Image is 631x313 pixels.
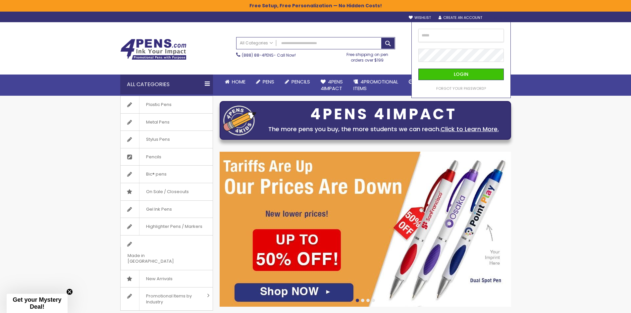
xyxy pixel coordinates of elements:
[340,49,395,63] div: Free shipping on pen orders over $199
[242,52,274,58] a: (888) 88-4PENS
[121,201,213,218] a: Gel Ink Pens
[439,15,482,20] a: Create an Account
[223,105,256,135] img: four_pen_logo.png
[121,247,196,270] span: Made in [GEOGRAPHIC_DATA]
[263,78,274,85] span: Pens
[121,183,213,200] a: On Sale / Closeouts
[489,16,511,21] div: Sign In
[315,75,348,96] a: 4Pens4impact
[237,37,276,48] a: All Categories
[66,288,73,295] button: Close teaser
[251,75,280,89] a: Pens
[13,296,61,310] span: Get your Mystery Deal!
[321,78,343,92] span: 4Pens 4impact
[240,40,273,46] span: All Categories
[121,148,213,166] a: Pencils
[121,166,213,183] a: Bic® pens
[436,86,486,91] a: Forgot Your Password?
[120,39,186,60] img: 4Pens Custom Pens and Promotional Products
[232,78,245,85] span: Home
[121,114,213,131] a: Metal Pens
[291,78,310,85] span: Pencils
[139,287,205,310] span: Promotional Items by Industry
[220,75,251,89] a: Home
[260,107,507,121] div: 4PENS 4IMPACT
[121,287,213,310] a: Promotional Items by Industry
[139,131,177,148] span: Stylus Pens
[121,270,213,287] a: New Arrivals
[409,15,431,20] a: Wishlist
[220,152,511,307] img: /cheap-promotional-products.html
[139,114,176,131] span: Metal Pens
[121,96,213,113] a: Plastic Pens
[418,69,504,80] button: Login
[121,131,213,148] a: Stylus Pens
[120,75,213,94] div: All Categories
[348,75,403,96] a: 4PROMOTIONALITEMS
[441,125,499,133] a: Click to Learn More.
[260,125,507,134] div: The more pens you buy, the more students we can reach.
[139,148,168,166] span: Pencils
[242,52,296,58] span: - Call Now!
[280,75,315,89] a: Pencils
[139,270,179,287] span: New Arrivals
[353,78,398,92] span: 4PROMOTIONAL ITEMS
[139,201,179,218] span: Gel Ink Pens
[7,294,68,313] div: Get your Mystery Deal!Close teaser
[139,166,173,183] span: Bic® pens
[139,218,209,235] span: Highlighter Pens / Markers
[139,96,178,113] span: Plastic Pens
[403,75,433,89] a: Rush
[121,218,213,235] a: Highlighter Pens / Markers
[121,235,213,270] a: Made in [GEOGRAPHIC_DATA]
[139,183,195,200] span: On Sale / Closeouts
[454,71,468,78] span: Login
